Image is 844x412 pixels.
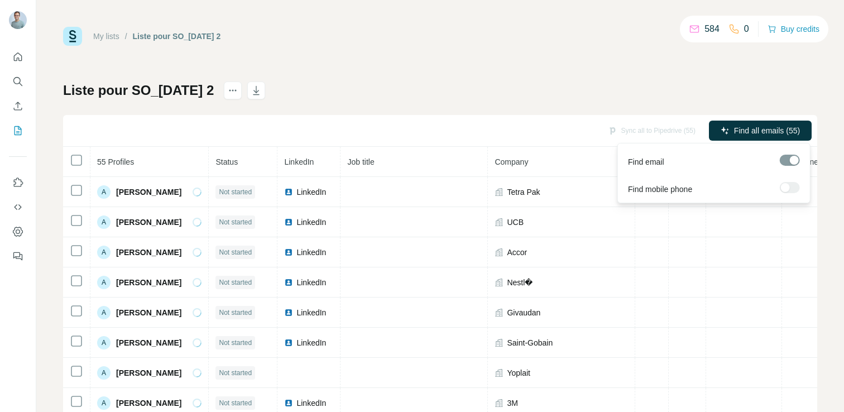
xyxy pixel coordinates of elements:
[97,185,111,199] div: A
[9,197,27,217] button: Use Surfe API
[219,338,252,348] span: Not started
[296,307,326,318] span: LinkedIn
[93,32,119,41] a: My lists
[347,157,374,166] span: Job title
[9,222,27,242] button: Dashboard
[284,157,314,166] span: LinkedIn
[219,187,252,197] span: Not started
[507,397,517,409] span: 3M
[744,22,749,36] p: 0
[97,157,134,166] span: 55 Profiles
[507,247,527,258] span: Accor
[97,396,111,410] div: A
[116,307,181,318] span: [PERSON_NAME]
[9,121,27,141] button: My lists
[125,31,127,42] li: /
[296,277,326,288] span: LinkedIn
[116,247,181,258] span: [PERSON_NAME]
[133,31,221,42] div: Liste pour SO_[DATE] 2
[768,21,819,37] button: Buy credits
[224,82,242,99] button: actions
[97,246,111,259] div: A
[9,96,27,116] button: Enrich CSV
[296,217,326,228] span: LinkedIn
[219,398,252,408] span: Not started
[507,217,524,228] span: UCB
[296,186,326,198] span: LinkedIn
[116,397,181,409] span: [PERSON_NAME]
[507,307,540,318] span: Givaudan
[628,156,664,167] span: Find email
[116,367,181,379] span: [PERSON_NAME]
[63,82,214,99] h1: Liste pour SO_[DATE] 2
[116,337,181,348] span: [PERSON_NAME]
[507,337,553,348] span: Saint-Gobain
[9,246,27,266] button: Feedback
[215,157,238,166] span: Status
[97,306,111,319] div: A
[734,125,800,136] span: Find all emails (55)
[97,366,111,380] div: A
[116,277,181,288] span: [PERSON_NAME]
[9,173,27,193] button: Use Surfe on LinkedIn
[296,337,326,348] span: LinkedIn
[284,278,293,287] img: LinkedIn logo
[507,186,540,198] span: Tetra Pak
[284,338,293,347] img: LinkedIn logo
[63,27,82,46] img: Surfe Logo
[97,276,111,289] div: A
[704,22,720,36] p: 584
[9,47,27,67] button: Quick start
[9,71,27,92] button: Search
[219,217,252,227] span: Not started
[116,186,181,198] span: [PERSON_NAME]
[284,218,293,227] img: LinkedIn logo
[507,277,533,288] span: Nestl�
[507,367,530,379] span: Yoplait
[628,184,692,195] span: Find mobile phone
[284,308,293,317] img: LinkedIn logo
[296,397,326,409] span: LinkedIn
[97,215,111,229] div: A
[97,336,111,349] div: A
[219,247,252,257] span: Not started
[219,308,252,318] span: Not started
[495,157,528,166] span: Company
[219,277,252,288] span: Not started
[9,11,27,29] img: Avatar
[284,399,293,408] img: LinkedIn logo
[284,188,293,197] img: LinkedIn logo
[116,217,181,228] span: [PERSON_NAME]
[219,368,252,378] span: Not started
[709,121,812,141] button: Find all emails (55)
[296,247,326,258] span: LinkedIn
[284,248,293,257] img: LinkedIn logo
